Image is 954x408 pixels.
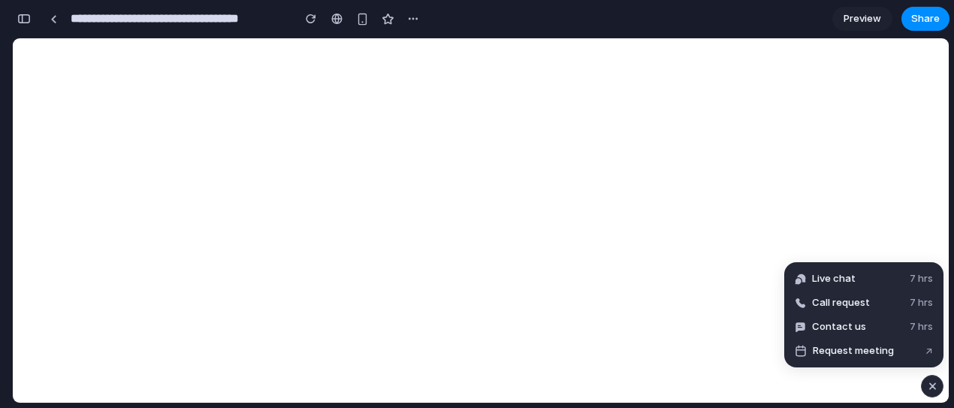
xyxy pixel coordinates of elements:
[789,315,939,339] button: Contact us7 hrs
[832,7,892,31] a: Preview
[812,271,856,286] span: Live chat
[910,319,933,334] span: 7 hrs
[789,339,939,363] button: Request meeting↗
[812,319,866,334] span: Contact us
[910,271,933,286] span: 7 hrs
[813,343,894,358] span: Request meeting
[789,267,939,291] button: Live chat7 hrs
[910,295,933,310] span: 7 hrs
[911,11,940,26] span: Share
[844,11,881,26] span: Preview
[925,343,933,358] span: ↗
[812,295,870,310] span: Call request
[789,291,939,315] button: Call request7 hrs
[13,38,949,403] iframe: To enrich screen reader interactions, please activate Accessibility in Grammarly extension settings
[901,7,949,31] button: Share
